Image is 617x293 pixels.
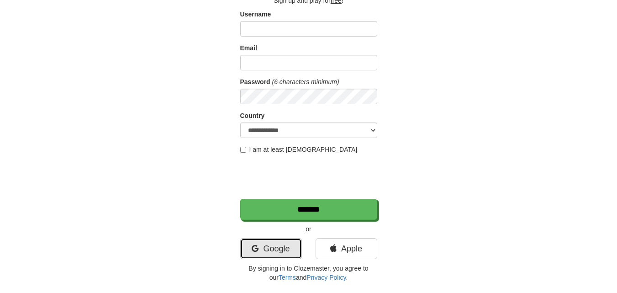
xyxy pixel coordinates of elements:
[279,274,296,281] a: Terms
[272,78,339,85] em: (6 characters minimum)
[240,43,257,53] label: Email
[240,147,246,153] input: I am at least [DEMOGRAPHIC_DATA]
[240,224,377,234] p: or
[240,159,379,194] iframe: reCAPTCHA
[306,274,346,281] a: Privacy Policy
[316,238,377,259] a: Apple
[240,264,377,282] p: By signing in to Clozemaster, you agree to our and .
[240,10,271,19] label: Username
[240,238,302,259] a: Google
[240,77,270,86] label: Password
[240,145,358,154] label: I am at least [DEMOGRAPHIC_DATA]
[240,111,265,120] label: Country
